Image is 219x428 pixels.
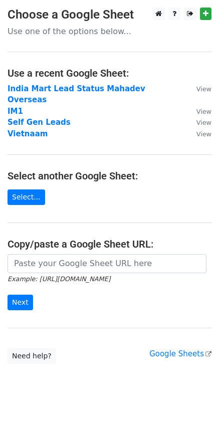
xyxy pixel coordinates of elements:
a: Need help? [8,348,56,364]
small: View [196,85,211,93]
a: India Mart Lead Status Mahadev Overseas [8,84,145,105]
h4: Select another Google Sheet: [8,170,211,182]
a: Google Sheets [149,349,211,358]
small: View [196,130,211,138]
small: Example: [URL][DOMAIN_NAME] [8,275,110,283]
small: View [196,108,211,115]
h4: Use a recent Google Sheet: [8,67,211,79]
input: Paste your Google Sheet URL here [8,254,206,273]
a: View [186,84,211,93]
a: Select... [8,189,45,205]
a: View [186,118,211,127]
h3: Choose a Google Sheet [8,8,211,22]
a: IM1 [8,107,23,116]
h4: Copy/paste a Google Sheet URL: [8,238,211,250]
input: Next [8,295,33,310]
small: View [196,119,211,126]
a: Self Gen Leads [8,118,71,127]
a: View [186,107,211,116]
a: Vietnaam [8,129,48,138]
p: Use one of the options below... [8,26,211,37]
a: View [186,129,211,138]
